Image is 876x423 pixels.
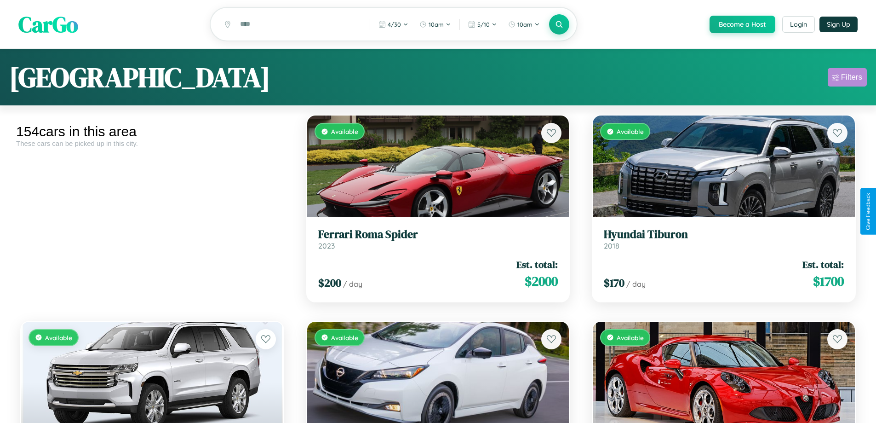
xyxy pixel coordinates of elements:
span: / day [626,279,646,289]
span: 2018 [604,241,619,250]
a: Ferrari Roma Spider2023 [318,228,558,250]
button: 10am [504,17,544,32]
span: Available [331,334,358,342]
span: 10am [517,21,532,28]
span: $ 200 [318,275,341,290]
span: CarGo [18,9,78,40]
button: 4/30 [374,17,413,32]
div: 154 cars in this area [16,124,288,139]
div: These cars can be picked up in this city. [16,139,288,147]
span: 5 / 10 [477,21,490,28]
span: 2023 [318,241,335,250]
h3: Hyundai Tiburon [604,228,844,241]
button: Filters [828,68,867,87]
span: Available [617,334,644,342]
span: 4 / 30 [388,21,401,28]
span: / day [343,279,362,289]
span: 10am [429,21,444,28]
span: Est. total: [802,258,844,271]
span: Available [617,127,644,135]
button: 5/10 [464,17,502,32]
span: $ 2000 [525,272,558,290]
span: $ 1700 [813,272,844,290]
span: Available [45,334,72,342]
div: Filters [841,73,862,82]
span: $ 170 [604,275,624,290]
span: Est. total: [516,258,558,271]
a: Hyundai Tiburon2018 [604,228,844,250]
span: Available [331,127,358,135]
h3: Ferrari Roma Spider [318,228,558,241]
button: Sign Up [819,17,858,32]
button: 10am [415,17,456,32]
div: Give Feedback [865,193,871,230]
button: Login [782,16,815,33]
button: Become a Host [710,16,775,33]
h1: [GEOGRAPHIC_DATA] [9,58,270,96]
